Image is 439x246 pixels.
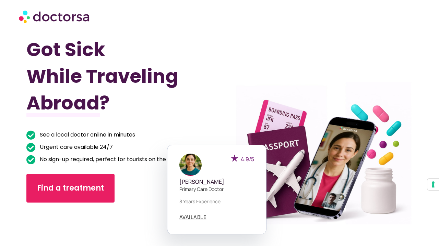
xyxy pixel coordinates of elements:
[179,185,254,193] p: Primary care doctor
[427,179,439,190] button: Your consent preferences for tracking technologies
[26,36,191,116] h1: Got Sick While Traveling Abroad?
[241,155,254,163] span: 4.9/5
[179,179,254,185] h5: [PERSON_NAME]
[38,130,135,140] span: See a local doctor online in minutes
[26,174,115,203] a: Find a treatment
[37,183,104,194] span: Find a treatment
[38,142,113,152] span: Urgent care available 24/7
[179,198,254,205] p: 8 years experience
[179,215,207,220] a: AVAILABLE
[38,155,174,164] span: No sign-up required, perfect for tourists on the go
